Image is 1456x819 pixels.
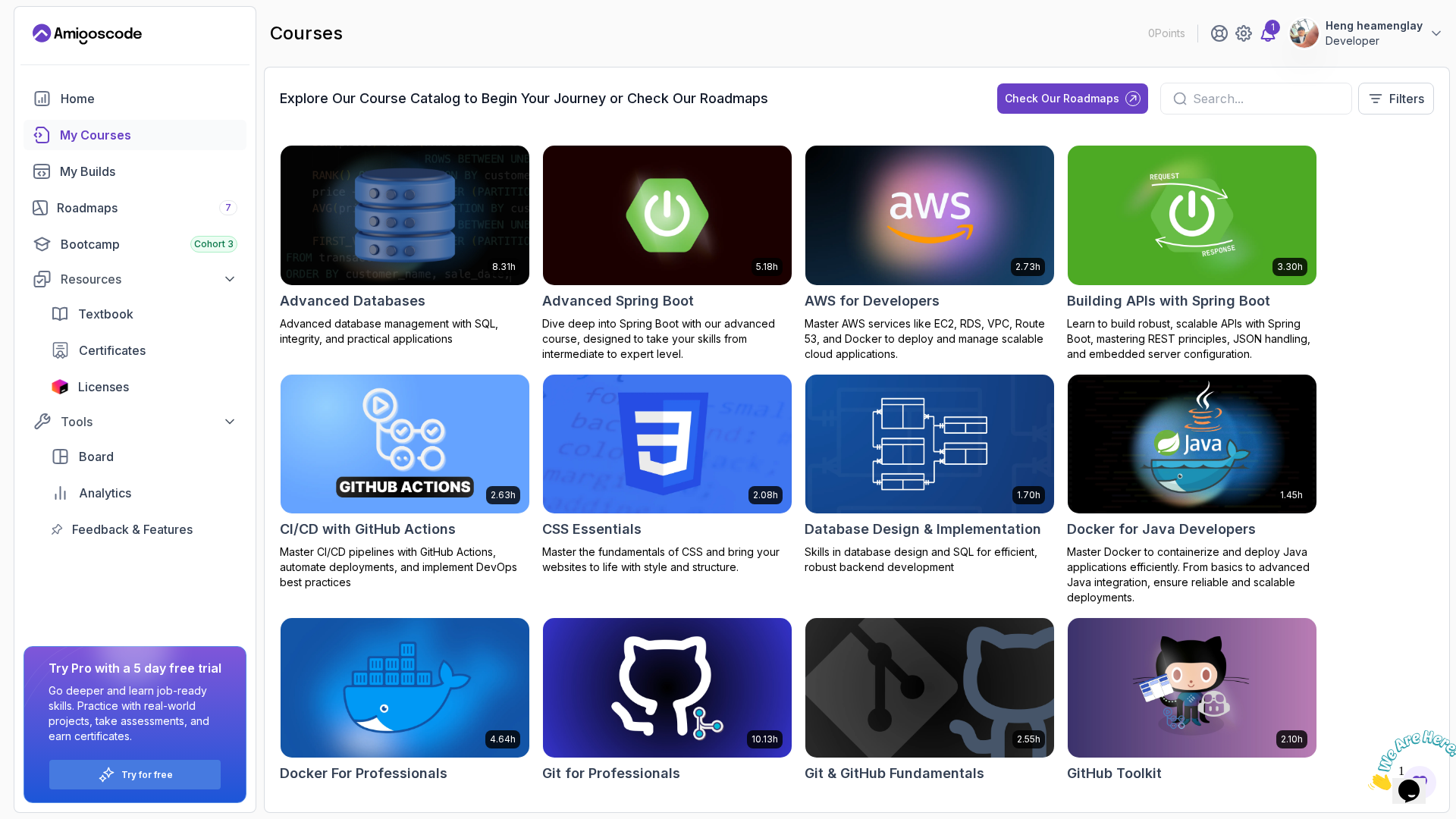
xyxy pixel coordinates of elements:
[997,83,1148,114] button: Check Our Roadmaps
[6,6,12,19] span: 1
[542,519,642,540] h2: CSS Essentials
[280,519,456,540] h2: CI/CD with GitHub Actions
[1017,489,1040,501] p: 1.70h
[490,733,516,745] p: 4.64h
[24,83,246,114] a: home
[542,316,792,362] p: Dive deep into Spring Boot with our advanced course, designed to take your skills from intermedia...
[61,270,237,288] div: Resources
[78,378,129,396] span: Licenses
[1358,83,1434,115] button: Filters
[1326,33,1423,49] p: Developer
[542,145,792,362] a: Advanced Spring Boot card5.18hAdvanced Spring BootDive deep into Spring Boot with our advanced co...
[24,265,246,293] button: Resources
[1005,91,1119,106] div: Check Our Roadmaps
[542,290,694,312] h2: Advanced Spring Boot
[805,374,1055,576] a: Database Design & Implementation card1.70hDatabase Design & ImplementationSkills in database desi...
[1067,544,1317,605] p: Master Docker to containerize and deploy Java applications efficiently. From basics to advanced J...
[42,335,246,366] a: certificates
[756,261,778,273] p: 5.18h
[492,261,516,273] p: 8.31h
[78,305,133,323] span: Textbook
[805,316,1055,362] p: Master AWS services like EC2, RDS, VPC, Route 53, and Docker to deploy and manage scalable cloud ...
[280,290,425,312] h2: Advanced Databases
[72,520,193,538] span: Feedback & Features
[1067,316,1317,362] p: Learn to build robust, scalable APIs with Spring Boot, mastering REST principles, JSON handling, ...
[1067,519,1256,540] h2: Docker for Java Developers
[1068,618,1316,758] img: GitHub Toolkit card
[51,379,69,394] img: jetbrains icon
[1326,18,1423,33] p: Heng heamenglay
[194,238,234,250] span: Cohort 3
[543,375,792,514] img: CSS Essentials card
[61,89,237,108] div: Home
[805,519,1041,540] h2: Database Design & Implementation
[42,441,246,472] a: board
[225,202,231,214] span: 7
[60,126,237,144] div: My Courses
[1148,26,1185,41] p: 0 Points
[24,156,246,187] a: builds
[61,413,237,431] div: Tools
[805,617,1055,804] a: Git & GitHub Fundamentals card2.55hGit & GitHub FundamentalsLearn the fundamentals of Git and Git...
[1067,763,1162,784] h2: GitHub Toolkit
[281,618,529,758] img: Docker For Professionals card
[121,769,173,781] a: Try for free
[24,120,246,150] a: courses
[752,733,778,745] p: 10.13h
[280,88,768,109] h3: Explore Our Course Catalog to Begin Your Journey or Check Our Roadmaps
[24,408,246,435] button: Tools
[1067,145,1317,362] a: Building APIs with Spring Boot card3.30hBuilding APIs with Spring BootLearn to build robust, scal...
[753,489,778,501] p: 2.08h
[1068,375,1316,514] img: Docker for Java Developers card
[542,374,792,576] a: CSS Essentials card2.08hCSS EssentialsMaster the fundamentals of CSS and bring your websites to l...
[79,447,114,466] span: Board
[1389,89,1424,108] p: Filters
[280,145,530,347] a: Advanced Databases card8.31hAdvanced DatabasesAdvanced database management with SQL, integrity, a...
[1193,89,1339,108] input: Search...
[57,199,237,217] div: Roadmaps
[1280,489,1303,501] p: 1.45h
[42,299,246,329] a: textbook
[1015,261,1040,273] p: 2.73h
[24,193,246,223] a: roadmaps
[1067,374,1317,606] a: Docker for Java Developers card1.45hDocker for Java DevelopersMaster Docker to containerize and d...
[42,478,246,508] a: analytics
[1362,724,1456,796] iframe: chat widget
[280,544,530,590] p: Master CI/CD pipelines with GitHub Actions, automate deployments, and implement DevOps best pract...
[1259,24,1277,42] a: 1
[6,6,100,66] img: Chat attention grabber
[805,146,1054,285] img: AWS for Developers card
[79,341,146,359] span: Certificates
[1068,146,1316,285] img: Building APIs with Spring Boot card
[281,375,529,514] img: CI/CD with GitHub Actions card
[49,683,221,744] p: Go deeper and learn job-ready skills. Practice with real-world projects, take assessments, and ea...
[280,316,530,347] p: Advanced database management with SQL, integrity, and practical applications
[1277,261,1303,273] p: 3.30h
[33,22,142,46] a: Landing page
[805,618,1054,758] img: Git & GitHub Fundamentals card
[61,235,237,253] div: Bootcamp
[543,618,792,758] img: Git for Professionals card
[805,145,1055,362] a: AWS for Developers card2.73hAWS for DevelopersMaster AWS services like EC2, RDS, VPC, Route 53, a...
[60,162,237,180] div: My Builds
[805,544,1055,575] p: Skills in database design and SQL for efficient, robust backend development
[79,484,131,502] span: Analytics
[1265,20,1280,35] div: 1
[281,146,529,285] img: Advanced Databases card
[805,375,1054,514] img: Database Design & Implementation card
[49,759,221,790] button: Try for free
[1290,19,1319,48] img: user profile image
[24,229,246,259] a: bootcamp
[1281,733,1303,745] p: 2.10h
[542,763,680,784] h2: Git for Professionals
[270,21,343,45] h2: courses
[805,763,984,784] h2: Git & GitHub Fundamentals
[805,290,940,312] h2: AWS for Developers
[42,372,246,402] a: licenses
[491,489,516,501] p: 2.63h
[542,544,792,575] p: Master the fundamentals of CSS and bring your websites to life with style and structure.
[1017,733,1040,745] p: 2.55h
